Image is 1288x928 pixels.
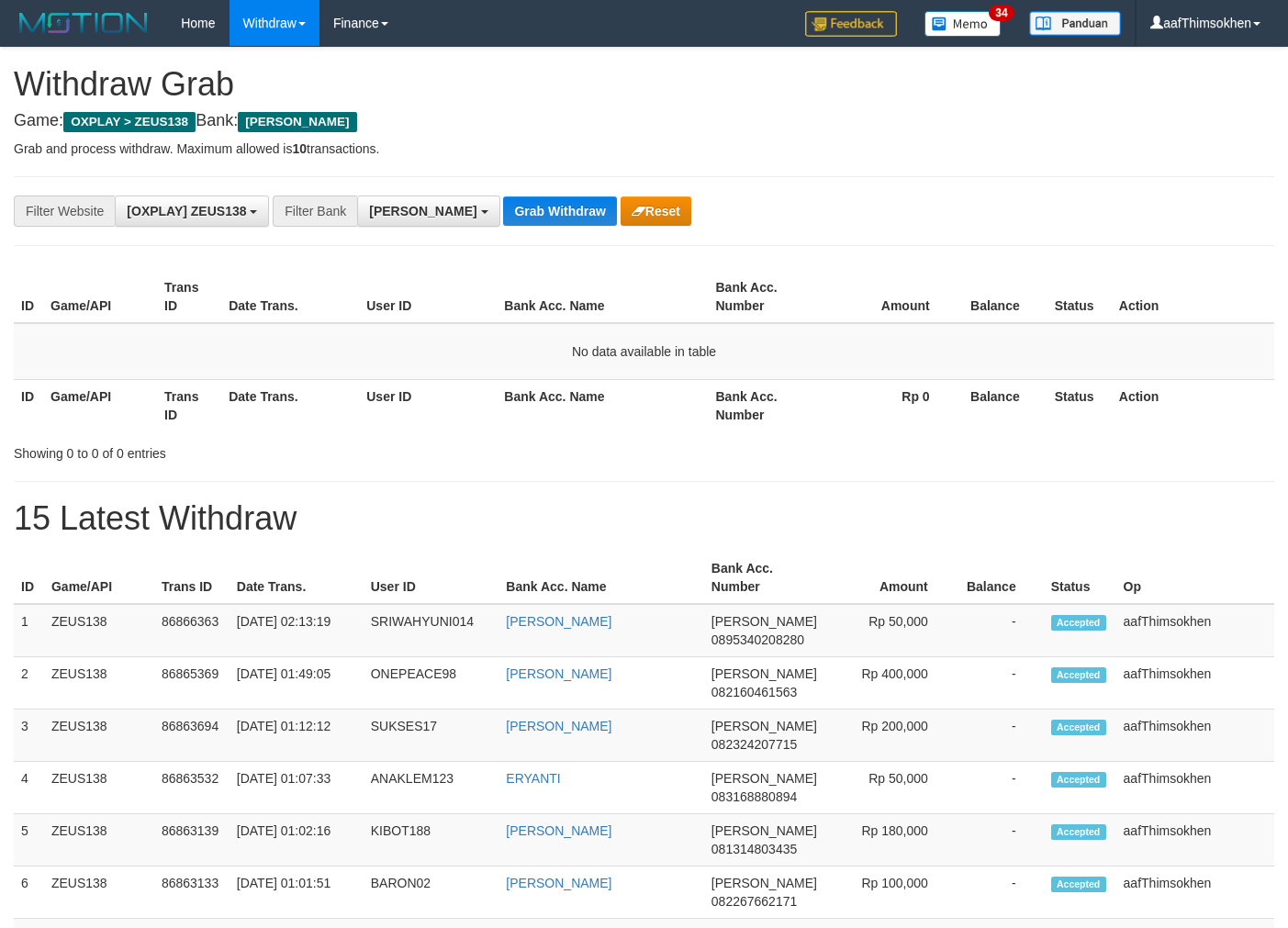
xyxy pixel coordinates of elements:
[364,657,499,710] td: ONEPEACE98
[14,762,44,814] td: 4
[230,867,364,919] td: [DATE] 01:01:51
[506,876,611,890] a: [PERSON_NAME]
[711,789,797,804] span: Copy 083168880894 to clipboard
[154,552,230,604] th: Trans ID
[824,867,956,919] td: Rp 100,000
[292,141,307,156] strong: 10
[956,867,1044,919] td: -
[364,604,499,657] td: SRIWAHYUNI014
[503,196,616,226] button: Grab Withdraw
[364,762,499,814] td: ANAKLEM123
[1044,552,1116,604] th: Status
[956,762,1044,814] td: -
[824,604,956,657] td: Rp 50,000
[1051,877,1106,892] span: Accepted
[127,204,246,218] span: [OXPLAY] ZEUS138
[1116,867,1274,919] td: aafThimsokhen
[14,710,44,762] td: 3
[14,112,1274,130] h4: Game: Bank:
[14,657,44,710] td: 2
[230,814,364,867] td: [DATE] 01:02:16
[711,876,817,890] span: [PERSON_NAME]
[805,11,897,37] img: Feedback.jpg
[230,762,364,814] td: [DATE] 01:07:33
[989,5,1014,21] span: 34
[711,614,817,629] span: [PERSON_NAME]
[44,814,154,867] td: ZEUS138
[1116,814,1274,867] td: aafThimsokhen
[708,379,822,431] th: Bank Acc. Number
[823,271,958,323] th: Amount
[14,271,43,323] th: ID
[14,814,44,867] td: 5
[498,552,703,604] th: Bank Acc. Name
[711,632,804,647] span: Copy 0895340208280 to clipboard
[956,552,1044,604] th: Balance
[711,823,817,838] span: [PERSON_NAME]
[1029,11,1121,36] img: panduan.png
[497,379,708,431] th: Bank Acc. Name
[1112,379,1274,431] th: Action
[956,710,1044,762] td: -
[154,604,230,657] td: 86866363
[14,66,1274,103] h1: Withdraw Grab
[1047,379,1112,431] th: Status
[1112,271,1274,323] th: Action
[824,710,956,762] td: Rp 200,000
[157,271,221,323] th: Trans ID
[621,196,691,226] button: Reset
[230,710,364,762] td: [DATE] 01:12:12
[359,271,497,323] th: User ID
[364,814,499,867] td: KIBOT188
[364,867,499,919] td: BARON02
[506,823,611,838] a: [PERSON_NAME]
[1116,552,1274,604] th: Op
[824,814,956,867] td: Rp 180,000
[221,271,359,323] th: Date Trans.
[154,814,230,867] td: 86863139
[43,379,157,431] th: Game/API
[823,379,958,431] th: Rp 0
[44,710,154,762] td: ZEUS138
[1116,710,1274,762] td: aafThimsokhen
[44,657,154,710] td: ZEUS138
[221,379,359,431] th: Date Trans.
[273,196,357,227] div: Filter Bank
[824,552,956,604] th: Amount
[1051,615,1106,631] span: Accepted
[14,437,523,463] div: Showing 0 to 0 of 0 entries
[506,719,611,733] a: [PERSON_NAME]
[14,140,1274,158] p: Grab and process withdraw. Maximum allowed is transactions.
[230,604,364,657] td: [DATE] 02:13:19
[1116,604,1274,657] td: aafThimsokhen
[14,196,115,227] div: Filter Website
[1116,762,1274,814] td: aafThimsokhen
[43,271,157,323] th: Game/API
[154,867,230,919] td: 86863133
[115,196,269,227] button: [OXPLAY] ZEUS138
[506,666,611,681] a: [PERSON_NAME]
[824,762,956,814] td: Rp 50,000
[14,552,44,604] th: ID
[711,685,797,699] span: Copy 082160461563 to clipboard
[238,112,356,132] span: [PERSON_NAME]
[711,842,797,856] span: Copy 081314803435 to clipboard
[956,604,1044,657] td: -
[824,657,956,710] td: Rp 400,000
[154,762,230,814] td: 86863532
[711,719,817,733] span: [PERSON_NAME]
[369,204,476,218] span: [PERSON_NAME]
[63,112,196,132] span: OXPLAY > ZEUS138
[956,814,1044,867] td: -
[711,771,817,786] span: [PERSON_NAME]
[497,271,708,323] th: Bank Acc. Name
[14,9,153,37] img: MOTION_logo.png
[704,552,824,604] th: Bank Acc. Number
[44,552,154,604] th: Game/API
[711,894,797,909] span: Copy 082267662171 to clipboard
[1047,271,1112,323] th: Status
[44,604,154,657] td: ZEUS138
[14,323,1274,380] td: No data available in table
[506,614,611,629] a: [PERSON_NAME]
[154,657,230,710] td: 86865369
